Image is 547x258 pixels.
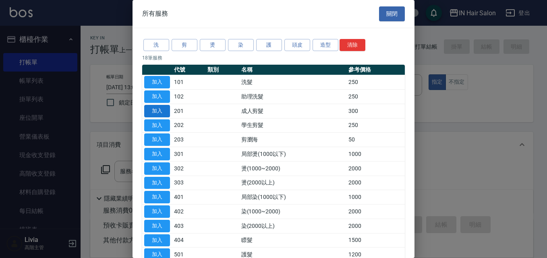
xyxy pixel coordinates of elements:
[313,39,338,51] button: 造型
[172,233,205,248] td: 404
[239,161,347,176] td: 燙(1000~2000)
[239,104,347,118] td: 成人剪髮
[144,90,170,103] button: 加入
[172,118,205,133] td: 202
[239,190,347,205] td: 局部染(1000以下)
[346,233,405,248] td: 1500
[239,75,347,90] td: 洗髮
[239,219,347,233] td: 染(2000以上)
[239,118,347,133] td: 學生剪髮
[346,205,405,219] td: 2000
[228,39,254,51] button: 染
[172,205,205,219] td: 402
[256,39,282,51] button: 護
[346,133,405,147] td: 50
[346,90,405,104] td: 250
[346,147,405,162] td: 1000
[172,147,205,162] td: 301
[239,233,347,248] td: 瞟髮
[144,205,170,218] button: 加入
[340,39,365,51] button: 清除
[142,10,168,18] span: 所有服務
[346,161,405,176] td: 2000
[144,105,170,117] button: 加入
[144,177,170,189] button: 加入
[346,104,405,118] td: 300
[284,39,310,51] button: 頭皮
[239,65,347,75] th: 名稱
[239,147,347,162] td: 局部燙(1000以下)
[172,39,197,51] button: 剪
[144,76,170,88] button: 加入
[239,176,347,190] td: 燙(2000以上)
[172,219,205,233] td: 403
[143,39,169,51] button: 洗
[172,75,205,90] td: 101
[172,65,205,75] th: 代號
[172,161,205,176] td: 302
[239,90,347,104] td: 助理洗髮
[200,39,226,51] button: 燙
[172,104,205,118] td: 201
[172,190,205,205] td: 401
[144,119,170,132] button: 加入
[239,205,347,219] td: 染(1000~2000)
[142,54,405,61] p: 18 筆服務
[144,220,170,232] button: 加入
[172,133,205,147] td: 203
[144,162,170,175] button: 加入
[172,90,205,104] td: 102
[346,190,405,205] td: 1000
[346,75,405,90] td: 250
[144,191,170,203] button: 加入
[172,176,205,190] td: 303
[346,219,405,233] td: 2000
[144,234,170,247] button: 加入
[144,133,170,146] button: 加入
[144,148,170,160] button: 加入
[346,65,405,75] th: 參考價格
[379,6,405,21] button: 關閉
[205,65,239,75] th: 類別
[239,133,347,147] td: 剪瀏海
[346,176,405,190] td: 2000
[346,118,405,133] td: 250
